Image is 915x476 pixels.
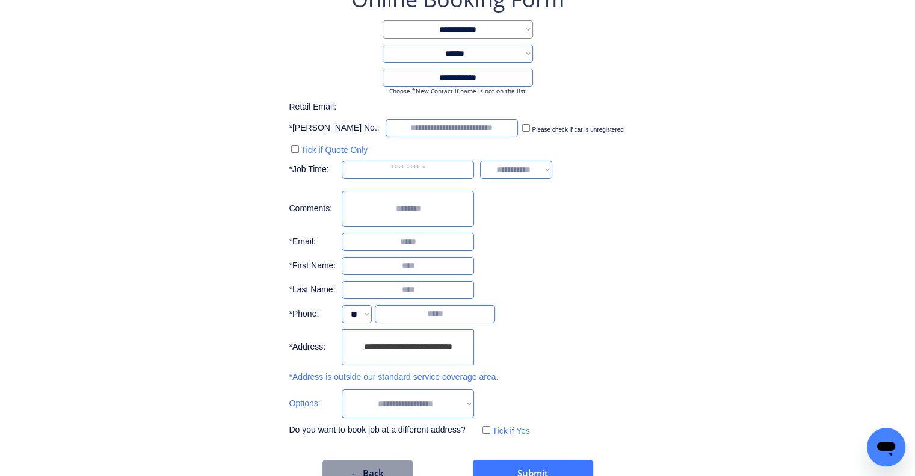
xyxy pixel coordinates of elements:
[289,424,474,436] div: Do you want to book job at a different address?
[532,126,623,133] label: Please check if car is unregistered
[289,284,336,296] div: *Last Name:
[289,341,336,353] div: *Address:
[289,308,336,320] div: *Phone:
[289,236,336,248] div: *Email:
[289,101,349,113] div: Retail Email:
[867,428,905,466] iframe: Button to launch messaging window
[289,164,336,176] div: *Job Time:
[301,145,368,155] label: Tick if Quote Only
[289,371,498,383] div: *Address is outside our standard service coverage area.
[383,87,533,95] div: Choose *New Contact if name is not on the list
[289,203,336,215] div: Comments:
[492,426,530,436] label: Tick if Yes
[289,122,379,134] div: *[PERSON_NAME] No.:
[289,398,336,410] div: Options:
[289,260,336,272] div: *First Name:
